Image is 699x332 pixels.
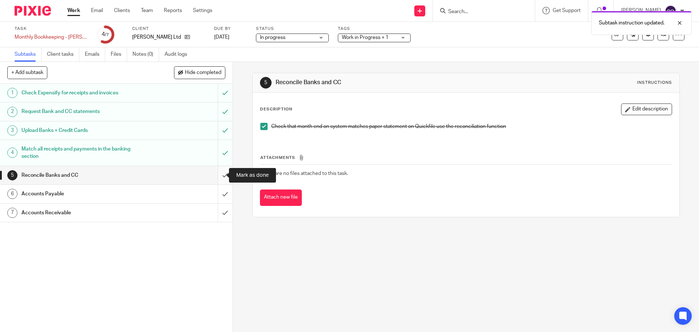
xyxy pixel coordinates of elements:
[665,5,676,17] img: svg%3E
[7,170,17,180] div: 5
[21,188,147,199] h1: Accounts Payable
[7,125,17,136] div: 3
[91,7,103,14] a: Email
[256,26,329,32] label: Status
[193,7,212,14] a: Settings
[15,47,42,62] a: Subtasks
[260,190,302,206] button: Attach new file
[85,47,105,62] a: Emails
[21,144,147,162] h1: Match all receipts and payments in the banking section
[260,106,292,112] p: Description
[260,156,295,160] span: Attachments
[114,7,130,14] a: Clients
[7,189,17,199] div: 6
[21,207,147,218] h1: Accounts Receivable
[21,106,147,117] h1: Request Bank and CC statements
[342,35,388,40] span: Work in Progress + 1
[214,26,247,32] label: Due by
[271,123,671,130] p: Check that month end on system matches paper statement on Quickfile use the reconciliation function
[111,47,127,62] a: Files
[185,70,221,76] span: Hide completed
[15,34,87,41] div: Monthly Bookkeeping - [PERSON_NAME]
[7,148,17,158] div: 4
[164,7,182,14] a: Reports
[174,66,225,79] button: Hide completed
[133,47,159,62] a: Notes (0)
[15,26,87,32] label: Task
[21,170,147,181] h1: Reconcile Banks and CC
[165,47,193,62] a: Audit logs
[67,7,80,14] a: Work
[599,19,664,27] p: Subtask instruction updated.
[15,6,51,16] img: Pixie
[7,208,17,218] div: 7
[47,47,79,62] a: Client tasks
[7,88,17,98] div: 1
[338,26,411,32] label: Tags
[260,35,285,40] span: In progress
[621,103,672,115] button: Edit description
[260,77,272,89] div: 5
[102,30,109,39] div: 4
[141,7,153,14] a: Team
[7,66,47,79] button: + Add subtask
[7,107,17,117] div: 2
[105,33,109,37] small: /7
[132,34,181,41] p: [PERSON_NAME] Ltd
[637,80,672,86] div: Instructions
[132,26,205,32] label: Client
[21,125,147,136] h1: Upload Banks + Credit Cards
[214,35,229,40] span: [DATE]
[15,34,87,41] div: Monthly Bookkeeping - Anthony Miller
[21,87,147,98] h1: Check Expensify for receipts and invoices
[276,79,482,86] h1: Reconcile Banks and CC
[260,171,348,176] span: There are no files attached to this task.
